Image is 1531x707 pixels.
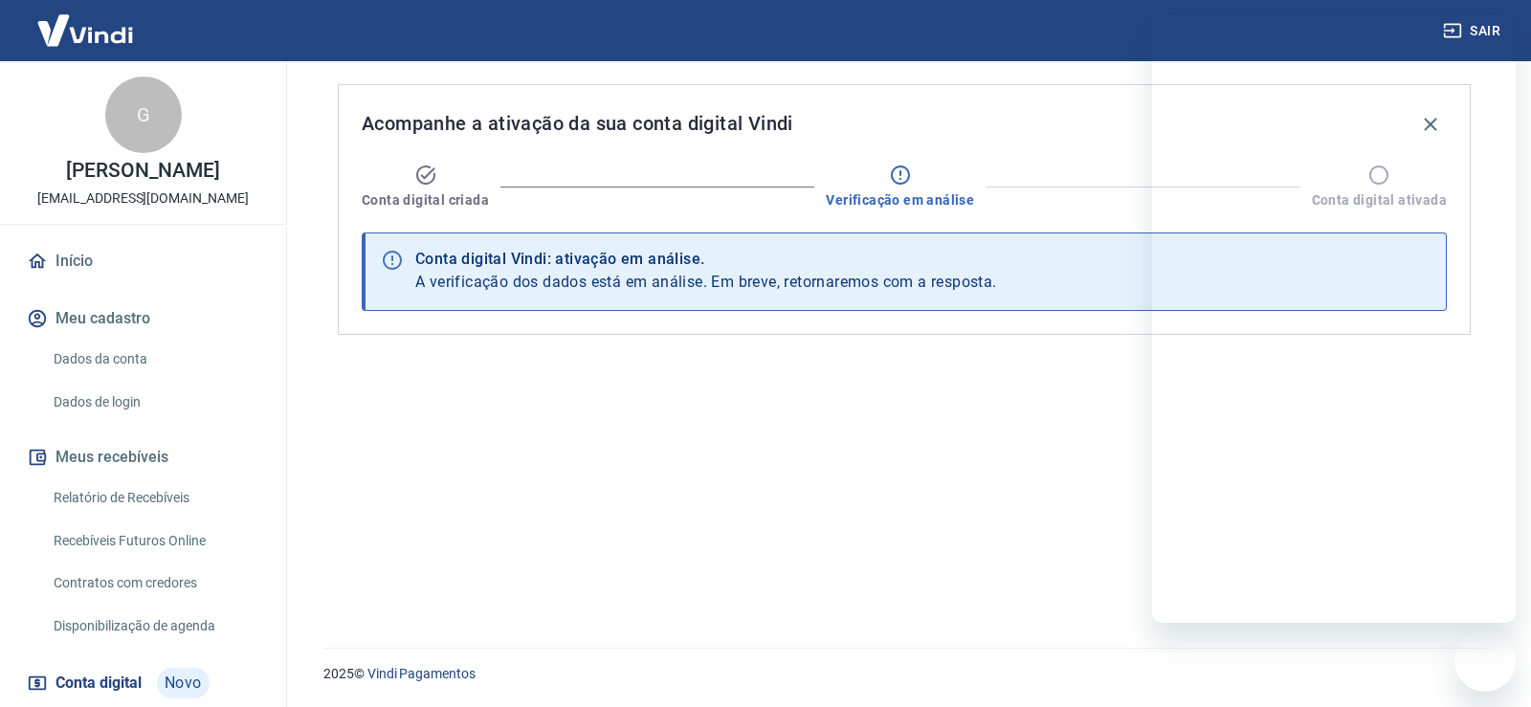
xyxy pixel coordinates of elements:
[362,190,489,210] span: Conta digital criada
[23,1,147,59] img: Vindi
[415,248,997,271] div: Conta digital Vindi: ativação em análise.
[157,668,210,698] span: Novo
[66,161,219,181] p: [PERSON_NAME]
[46,340,263,379] a: Dados da conta
[55,670,142,696] span: Conta digital
[23,436,263,478] button: Meus recebíveis
[46,607,263,646] a: Disponibilização de agenda
[367,666,476,681] a: Vindi Pagamentos
[105,77,182,153] div: G
[1152,15,1516,623] iframe: Janela de mensagens
[23,240,263,282] a: Início
[1439,13,1508,49] button: Sair
[362,108,793,139] span: Acompanhe a ativação da sua conta digital Vindi
[46,521,263,561] a: Recebíveis Futuros Online
[23,660,263,706] a: Conta digitalNovo
[323,664,1485,684] p: 2025 ©
[415,273,997,291] span: A verificação dos dados está em análise. Em breve, retornaremos com a resposta.
[826,190,974,210] span: Verificação em análise
[37,188,249,209] p: [EMAIL_ADDRESS][DOMAIN_NAME]
[1454,630,1516,692] iframe: Botão para abrir a janela de mensagens, conversa em andamento
[23,298,263,340] button: Meu cadastro
[46,478,263,518] a: Relatório de Recebíveis
[46,383,263,422] a: Dados de login
[46,563,263,603] a: Contratos com credores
